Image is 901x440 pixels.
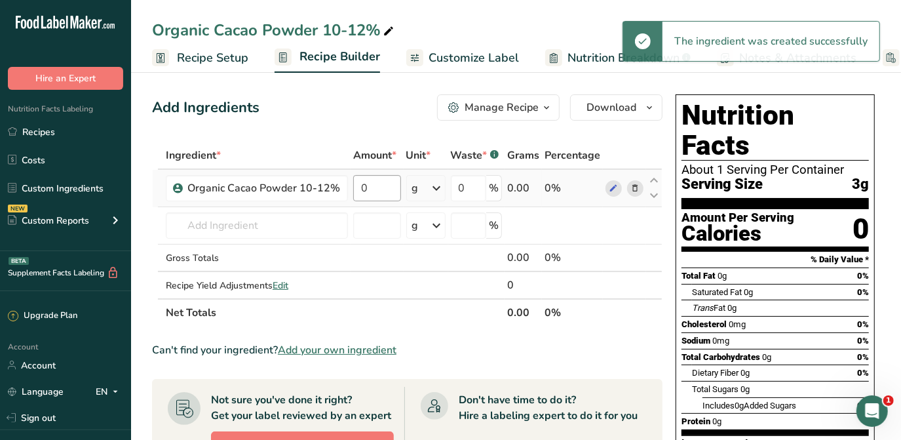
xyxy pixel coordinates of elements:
div: Recipe Yield Adjustments [166,279,348,292]
span: 3g [852,176,869,193]
span: 0% [857,319,869,329]
div: Organic Cacao Powder 10-12% [187,180,340,196]
span: 0% [857,368,869,378]
span: 0g [712,416,721,426]
div: 0.00 [507,180,539,196]
div: Add Ingredients [152,97,259,119]
div: 0% [545,180,600,196]
th: 0.00 [505,298,542,326]
span: 0g [744,287,753,297]
div: Custom Reports [8,214,89,228]
span: Serving Size [681,176,763,193]
span: 0g [740,368,750,378]
div: Manage Recipe [465,100,539,115]
div: 0 [853,212,869,247]
span: 0mg [729,319,746,329]
span: Saturated Fat [692,287,742,297]
div: Can't find your ingredient? [152,342,662,358]
iframe: Intercom live chat [856,395,888,427]
div: Upgrade Plan [8,310,77,323]
span: Unit [406,148,431,163]
a: Nutrition Breakdown [545,43,691,73]
button: Manage Recipe [437,94,560,121]
span: 1 [883,395,894,406]
span: Recipe Setup [177,49,248,67]
a: Recipe Setup [152,43,248,73]
span: 0% [857,287,869,297]
div: BETA [9,257,29,265]
span: 0g [727,303,737,313]
span: Grams [507,148,539,163]
div: Gross Totals [166,251,348,265]
div: About 1 Serving Per Container [681,163,869,176]
a: Recipe Builder [275,42,380,73]
span: Fat [692,303,725,313]
div: Organic Cacao Powder 10-12% [152,18,396,42]
span: 0% [857,336,869,346]
div: g [412,180,419,196]
span: 0% [857,352,869,362]
div: 0% [545,250,600,266]
div: Waste [451,148,499,163]
span: 0g [740,384,750,394]
a: Customize Label [406,43,519,73]
span: 0g [762,352,771,362]
span: 0g [718,271,727,281]
span: Edit [273,279,288,292]
span: Recipe Builder [299,48,380,66]
span: Nutrition Breakdown [567,49,680,67]
span: Total Sugars [692,384,738,394]
span: Percentage [545,148,600,163]
div: The ingredient was created successfully [662,22,879,61]
input: Add Ingredient [166,212,348,239]
span: 0mg [712,336,729,346]
div: 0 [507,277,539,293]
span: Total Carbohydrates [681,352,760,362]
span: 0% [857,271,869,281]
span: Add your own ingredient [278,342,396,358]
span: Dietary Fiber [692,368,738,378]
span: Cholesterol [681,319,727,329]
span: Total Fat [681,271,716,281]
div: Don't have time to do it? Hire a labeling expert to do it for you [459,392,638,424]
h1: Nutrition Facts [681,100,869,161]
span: Download [586,100,636,115]
span: Ingredient [166,148,221,163]
span: 0g [735,401,744,410]
section: % Daily Value * [681,252,869,268]
button: Download [570,94,662,121]
span: Includes Added Sugars [702,401,796,410]
th: Net Totals [163,298,505,326]
button: Hire an Expert [8,67,123,90]
div: EN [96,384,123,399]
a: Language [8,380,64,403]
span: Customize Label [429,49,519,67]
div: Amount Per Serving [681,212,794,224]
th: 0% [542,298,603,326]
span: Amount [353,148,396,163]
i: Trans [692,303,714,313]
span: Protein [681,416,710,426]
div: Calories [681,224,794,243]
div: NEW [8,205,28,212]
div: 0.00 [507,250,539,266]
span: Sodium [681,336,710,346]
div: g [412,218,419,233]
div: Not sure you've done it right? Get your label reviewed by an expert [211,392,391,424]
